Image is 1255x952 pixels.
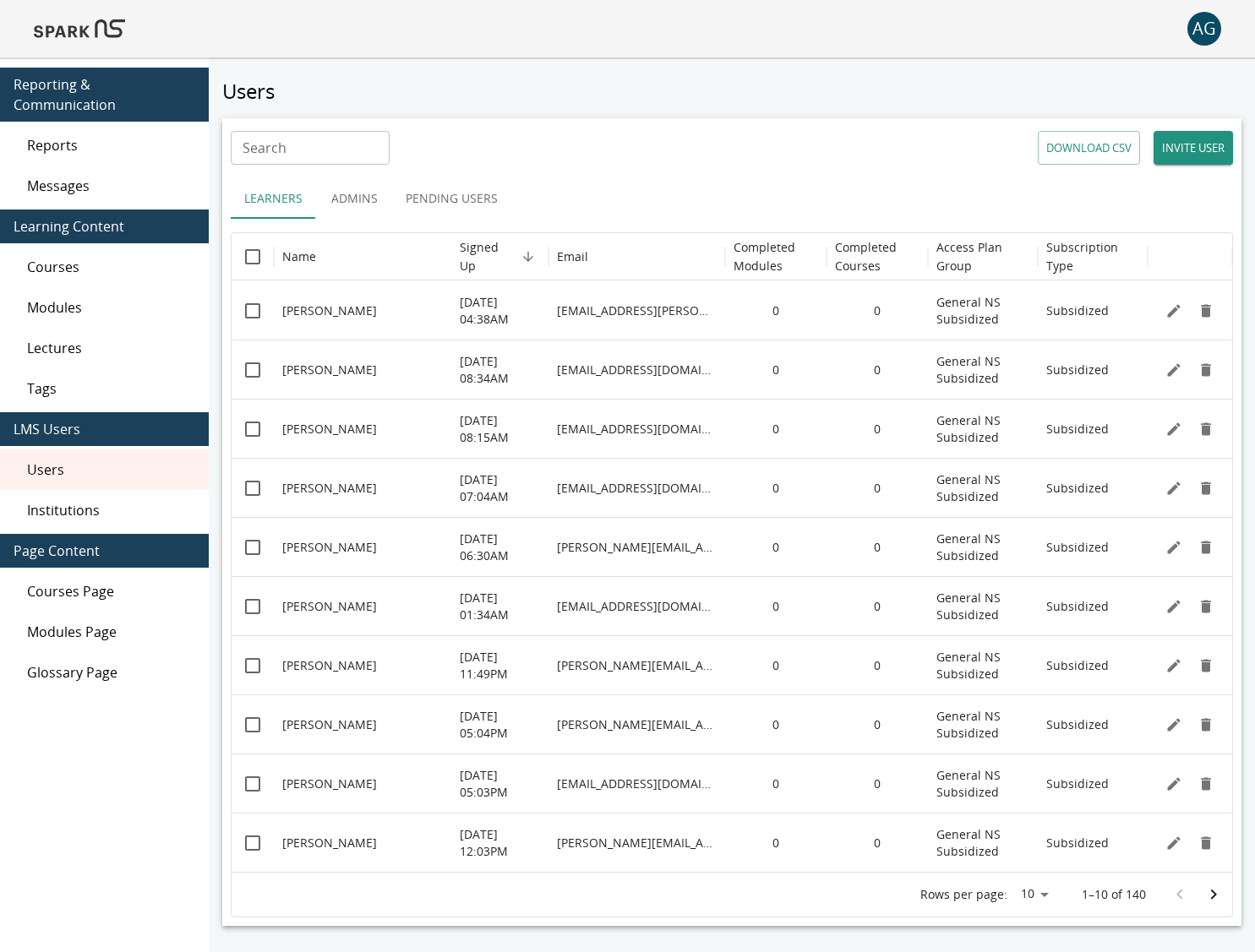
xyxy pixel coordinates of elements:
[1193,771,1219,797] button: Delete
[460,412,540,446] p: [DATE] 08:15AM
[14,541,195,561] span: Page Content
[827,813,928,872] div: 0
[460,767,540,801] p: [DATE] 05:03PM
[1165,480,1182,497] svg: Edit
[14,74,195,115] span: Reporting & Communication
[548,458,725,517] div: salvador.ventura@uab.cat
[1198,835,1214,851] svg: Remove
[1165,421,1182,438] svg: Edit
[1165,716,1182,733] svg: Edit
[827,753,928,813] div: 0
[1165,657,1182,674] svg: Edit
[827,340,928,399] div: 0
[1165,539,1182,556] svg: Edit
[27,338,195,358] span: Lectures
[282,835,377,851] p: [PERSON_NAME]
[827,280,928,340] div: 0
[460,353,540,387] p: [DATE] 08:34AM
[1046,598,1109,615] p: Subsidized
[1193,653,1219,678] button: Delete
[835,238,918,275] h6: Completed Courses
[282,421,377,438] p: [PERSON_NAME]
[231,178,1233,219] div: user types
[1046,302,1109,319] p: Subsidized
[516,245,540,269] button: Sort
[392,178,511,219] button: Pending Users
[725,340,827,399] div: 0
[1046,238,1138,275] h6: Subscription Type
[936,708,1029,742] p: General NS Subsidized
[460,826,540,860] p: [DATE] 12:03PM
[460,238,515,275] h6: Signed Up
[936,826,1029,860] p: General NS Subsidized
[548,813,725,872] div: joseph.buxbaum@mssm.edu
[1165,362,1182,378] svg: Edit
[460,294,540,328] p: [DATE] 04:38AM
[1038,131,1140,165] button: Download CSV
[282,598,377,615] p: [PERSON_NAME]
[460,530,540,564] p: [DATE] 06:30AM
[725,399,827,458] div: 0
[1046,362,1109,378] p: Subsidized
[460,590,540,623] p: [DATE] 01:34AM
[1193,476,1219,501] button: Delete
[27,662,195,683] span: Glossary Page
[1046,480,1109,497] p: Subsidized
[548,635,725,694] div: christopher.pearson@sickkids.ca
[27,500,195,520] span: Institutions
[282,716,377,733] p: [PERSON_NAME]
[920,886,1007,903] p: Rows per page:
[1161,771,1187,797] button: Edit
[27,378,195,399] span: Tags
[222,78,1241,105] h5: Users
[27,460,195,480] span: Users
[936,767,1029,801] p: General NS Subsidized
[282,657,377,674] p: [PERSON_NAME]
[27,257,195,277] span: Courses
[1193,830,1219,856] button: Delete
[1161,357,1187,383] button: Edit
[725,576,827,635] div: 0
[1161,535,1187,560] button: Edit
[1161,712,1187,737] button: Edit
[1193,416,1219,442] button: Delete
[460,708,540,742] p: [DATE] 05:04PM
[1046,716,1109,733] p: Subsidized
[827,576,928,635] div: 0
[282,302,377,319] p: [PERSON_NAME]
[936,471,1029,505] p: General NS Subsidized
[27,622,195,642] span: Modules Page
[548,517,725,576] div: lorena.delgado-zabalza@u-bordeaux.fr
[460,649,540,683] p: [DATE] 11:49PM
[1161,594,1187,619] button: Edit
[1198,775,1214,792] svg: Remove
[936,353,1029,387] p: General NS Subsidized
[1161,476,1187,501] button: Edit
[725,753,827,813] div: 0
[1187,12,1221,46] div: AG
[827,694,928,753] div: 0
[827,399,928,458] div: 0
[1161,416,1187,442] button: Edit
[460,471,540,505] p: [DATE] 07:04AM
[1046,539,1109,556] p: Subsidized
[936,590,1029,623] p: General NS Subsidized
[548,340,725,399] div: yamila.cleuren@uib.no
[827,458,928,517] div: 0
[1046,775,1109,792] p: Subsidized
[316,178,392,219] button: Admins
[1082,886,1146,903] p: 1–10 of 140
[1197,878,1230,911] button: Go to next page
[936,649,1029,683] p: General NS Subsidized
[1198,362,1214,378] svg: Remove
[1193,712,1219,737] button: Delete
[282,248,316,264] div: Name
[1165,835,1182,851] svg: Edit
[1193,357,1219,383] button: Delete
[1046,657,1109,674] p: Subsidized
[548,576,725,635] div: charalampos.sigalas@pharm.ox.ac.uk
[1165,775,1182,792] svg: Edit
[1193,535,1219,560] button: Delete
[282,775,377,792] p: [PERSON_NAME]
[1198,302,1214,319] svg: Remove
